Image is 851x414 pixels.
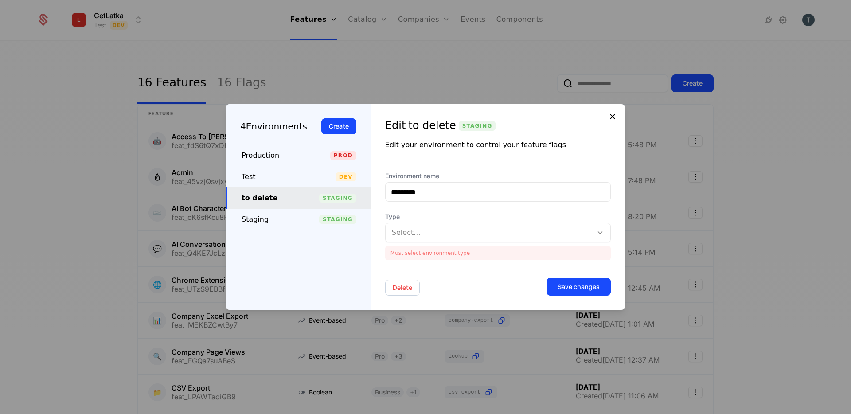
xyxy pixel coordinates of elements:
[336,172,356,181] span: Dev
[385,246,611,260] div: Must select environment type
[385,212,611,221] span: Type
[242,172,336,182] div: Test
[242,150,330,161] div: Production
[408,118,456,133] div: to delete
[242,214,319,225] div: Staging
[385,140,611,150] div: Edit your environment to control your feature flags
[385,280,420,296] button: Delete
[319,194,356,203] span: Staging
[385,172,611,180] label: Environment name
[240,120,307,133] div: 4 Environments
[385,118,406,133] div: Edit
[319,215,356,224] span: Staging
[547,278,611,296] button: Save changes
[459,121,496,131] span: Staging
[242,193,319,203] div: to delete
[330,151,356,160] span: Prod
[321,118,356,134] button: Create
